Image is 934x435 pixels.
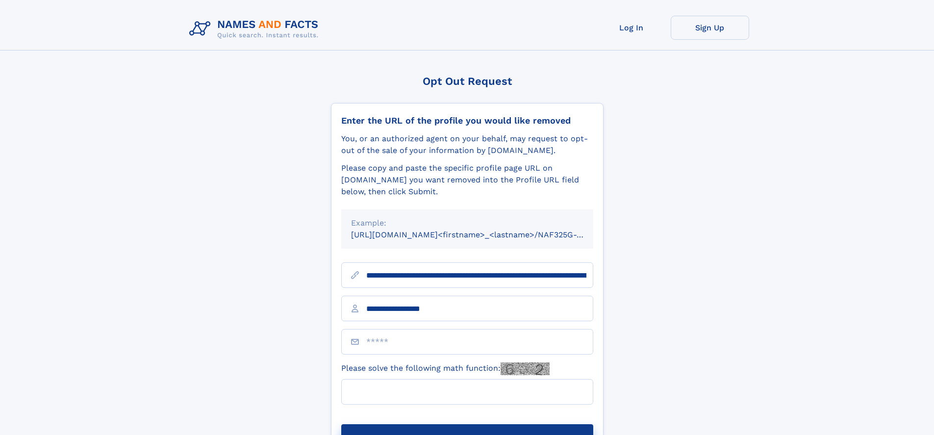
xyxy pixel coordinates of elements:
[331,75,604,87] div: Opt Out Request
[341,133,593,156] div: You, or an authorized agent on your behalf, may request to opt-out of the sale of your informatio...
[351,217,583,229] div: Example:
[592,16,671,40] a: Log In
[341,362,550,375] label: Please solve the following math function:
[341,162,593,198] div: Please copy and paste the specific profile page URL on [DOMAIN_NAME] you want removed into the Pr...
[341,115,593,126] div: Enter the URL of the profile you would like removed
[351,230,612,239] small: [URL][DOMAIN_NAME]<firstname>_<lastname>/NAF325G-xxxxxxxx
[185,16,327,42] img: Logo Names and Facts
[671,16,749,40] a: Sign Up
